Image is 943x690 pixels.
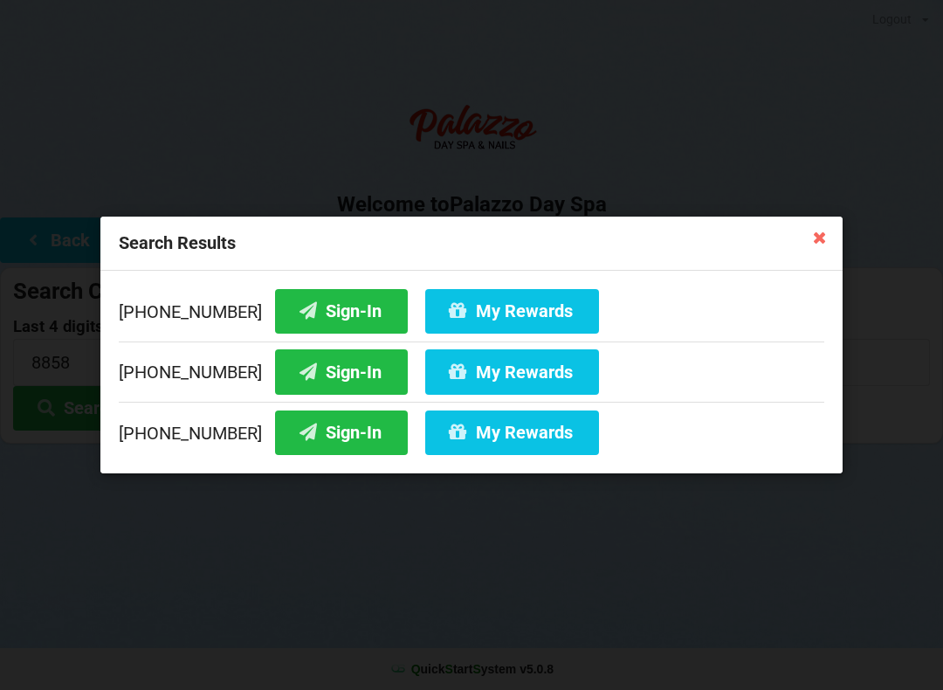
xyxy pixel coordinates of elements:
[275,289,408,334] button: Sign-In
[119,402,824,455] div: [PHONE_NUMBER]
[119,289,824,342] div: [PHONE_NUMBER]
[100,217,843,271] div: Search Results
[425,349,599,394] button: My Rewards
[119,342,824,403] div: [PHONE_NUMBER]
[275,411,408,455] button: Sign-In
[425,289,599,334] button: My Rewards
[425,411,599,455] button: My Rewards
[275,349,408,394] button: Sign-In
